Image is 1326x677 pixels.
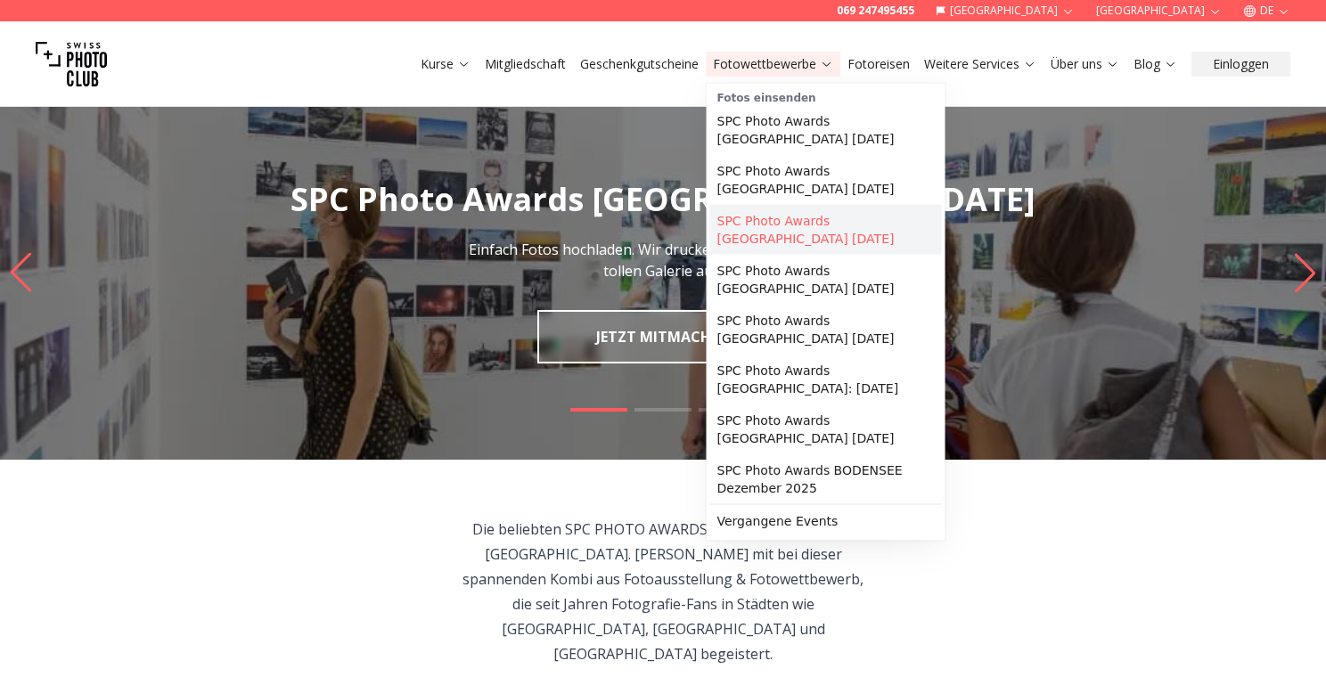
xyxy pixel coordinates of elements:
[1126,52,1184,77] button: Blog
[840,52,917,77] button: Fotoreisen
[710,155,942,205] a: SPC Photo Awards [GEOGRAPHIC_DATA] [DATE]
[710,355,942,404] a: SPC Photo Awards [GEOGRAPHIC_DATA]: [DATE]
[485,55,566,73] a: Mitgliedschaft
[710,205,942,255] a: SPC Photo Awards [GEOGRAPHIC_DATA] [DATE]
[573,52,706,77] button: Geschenkgutscheine
[710,305,942,355] a: SPC Photo Awards [GEOGRAPHIC_DATA] [DATE]
[1044,52,1126,77] button: Über uns
[710,105,942,155] a: SPC Photo Awards [GEOGRAPHIC_DATA] [DATE]
[36,29,107,100] img: Swiss photo club
[710,255,942,305] a: SPC Photo Awards [GEOGRAPHIC_DATA] [DATE]
[1191,52,1290,77] button: Einloggen
[421,55,471,73] a: Kurse
[1134,55,1177,73] a: Blog
[1051,55,1119,73] a: Über uns
[710,505,942,537] a: Vergangene Events
[478,52,573,77] button: Mitgliedschaft
[413,52,478,77] button: Kurse
[847,55,910,73] a: Fotoreisen
[580,55,699,73] a: Geschenkgutscheine
[837,4,914,18] a: 069 247495455
[706,52,840,77] button: Fotowettbewerbe
[710,87,942,105] div: Fotos einsenden
[463,239,863,281] p: Einfach Fotos hochladen. Wir drucken & stellen sie in einer tollen Galerie aus.
[713,55,833,73] a: Fotowettbewerbe
[710,454,942,504] a: SPC Photo Awards BODENSEE Dezember 2025
[460,517,867,666] p: Die beliebten SPC PHOTO AWARDS kommen wieder nach [GEOGRAPHIC_DATA]. [PERSON_NAME] mit bei dieser...
[537,310,789,363] a: JETZT MITMACHEN
[924,55,1036,73] a: Weitere Services
[710,404,942,454] a: SPC Photo Awards [GEOGRAPHIC_DATA] [DATE]
[917,52,1044,77] button: Weitere Services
